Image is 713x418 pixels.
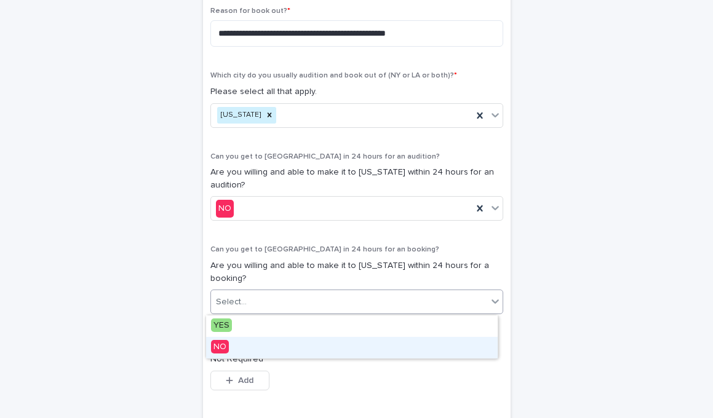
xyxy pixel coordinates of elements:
[217,107,263,124] div: [US_STATE]
[210,72,457,79] span: Which city do you usually audition and book out of (NY or LA or both)?
[210,85,503,98] p: Please select all that apply.
[211,340,229,353] span: NO
[210,153,440,160] span: Can you get to [GEOGRAPHIC_DATA] in 24 hours for an audition?
[210,246,439,253] span: Can you get to [GEOGRAPHIC_DATA] in 24 hours for an booking?
[206,337,498,358] div: NO
[210,259,503,285] p: Are you willing and able to make it to [US_STATE] within 24 hours for a booking?
[238,376,253,385] span: Add
[216,296,247,309] div: Select...
[210,7,290,15] span: Reason for book out?
[210,353,503,366] p: Not Required
[210,371,269,390] button: Add
[216,200,234,218] div: NO
[206,315,498,337] div: YES
[210,166,503,192] p: Are you willing and able to make it to [US_STATE] within 24 hours for an audition?
[211,318,232,332] span: YES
